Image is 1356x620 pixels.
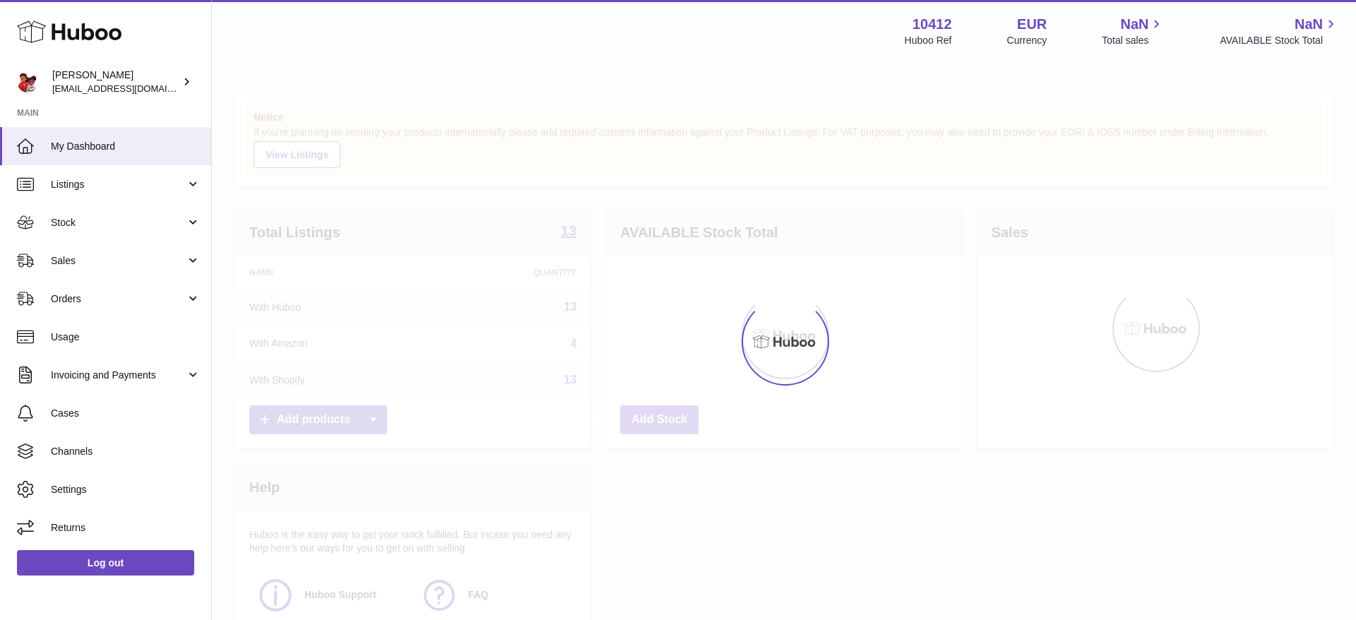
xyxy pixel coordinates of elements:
[912,15,952,34] strong: 10412
[1220,15,1339,47] a: NaN AVAILABLE Stock Total
[17,550,194,576] a: Log out
[905,34,952,47] div: Huboo Ref
[51,483,201,496] span: Settings
[51,521,201,535] span: Returns
[1007,34,1047,47] div: Currency
[51,330,201,344] span: Usage
[51,407,201,420] span: Cases
[1102,15,1165,47] a: NaN Total sales
[52,68,179,95] div: [PERSON_NAME]
[51,369,186,382] span: Invoicing and Payments
[51,254,186,268] span: Sales
[51,140,201,153] span: My Dashboard
[52,83,208,94] span: [EMAIL_ADDRESS][DOMAIN_NAME]
[51,178,186,191] span: Listings
[1102,34,1165,47] span: Total sales
[17,71,38,93] img: internalAdmin-10412@internal.huboo.com
[51,292,186,306] span: Orders
[1017,15,1047,34] strong: EUR
[51,445,201,458] span: Channels
[1295,15,1323,34] span: NaN
[1220,34,1339,47] span: AVAILABLE Stock Total
[51,216,186,229] span: Stock
[1120,15,1148,34] span: NaN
